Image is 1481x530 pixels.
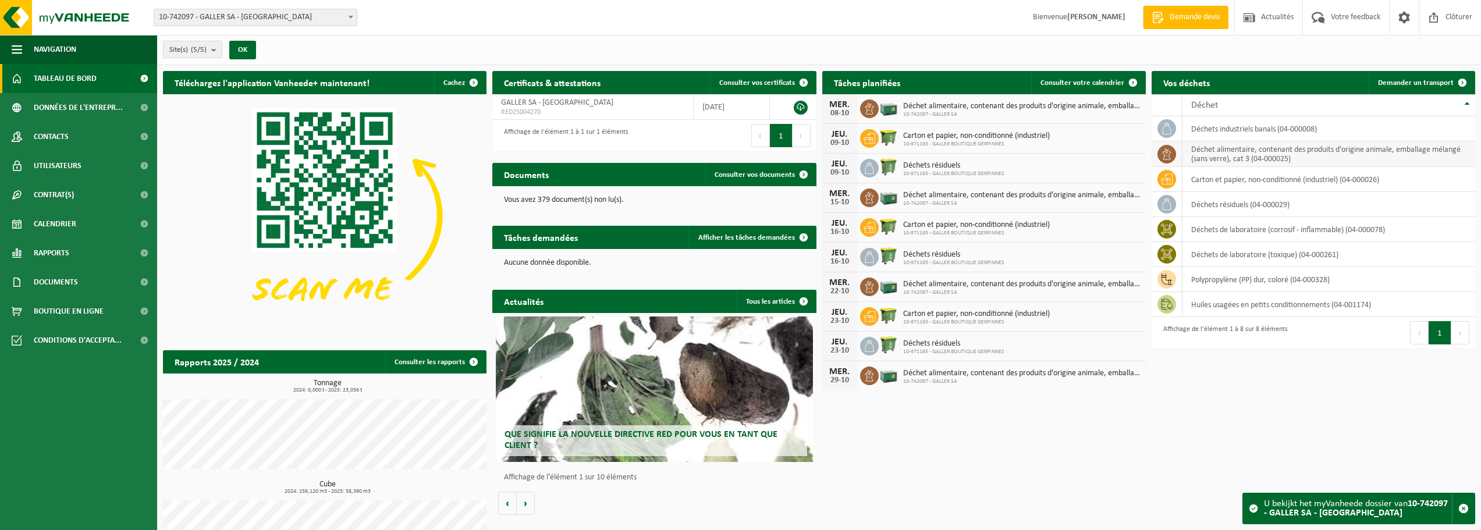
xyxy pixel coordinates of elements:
[1369,71,1474,94] a: Demander un transport
[169,481,486,495] h3: Cube
[1182,141,1475,167] td: déchet alimentaire, contenant des produits d'origine animale, emballage mélangé (sans verre), cat...
[879,157,898,177] img: WB-0770-HPE-GN-50
[828,228,851,236] div: 16-10
[1167,12,1223,23] span: Demande devis
[34,35,76,64] span: Navigation
[903,102,1140,111] span: Déchet alimentaire, contenant des produits d'origine animale, emballage mélangé ...
[492,226,589,248] h2: Tâches demandées
[879,246,898,266] img: WB-0770-HPE-GN-50
[34,180,74,209] span: Contrat(s)
[1378,79,1454,87] span: Demander un transport
[517,492,535,515] button: Volgende
[34,297,104,326] span: Boutique en ligne
[828,347,851,355] div: 23-10
[492,163,560,186] h2: Documents
[1067,13,1125,22] strong: [PERSON_NAME]
[689,226,815,249] a: Afficher les tâches demandées
[751,124,770,147] button: Previous
[715,171,795,179] span: Consulter vos documents
[828,376,851,385] div: 29-10
[34,268,78,297] span: Documents
[1264,499,1448,518] strong: 10-742097 - GALLER SA - [GEOGRAPHIC_DATA]
[828,109,851,118] div: 08-10
[505,430,777,450] span: Que signifie la nouvelle directive RED pour vous en tant que client ?
[163,41,222,58] button: Site(s)(5/5)
[903,131,1050,141] span: Carton et papier, non-conditionné (industriel)
[498,123,628,148] div: Affichage de l'élément 1 à 1 sur 1 éléments
[34,151,81,180] span: Utilisateurs
[828,278,851,287] div: MER.
[903,339,1004,348] span: Déchets résiduels
[879,187,898,207] img: PB-LB-0680-HPE-GN-01
[443,79,465,87] span: Cachez
[710,71,815,94] a: Consulter vos certificats
[504,196,804,204] p: Vous avez 379 document(s) non lu(s).
[903,170,1004,177] span: 10-971165 - GALLER BOUTIQUE GERPINNES
[501,108,684,117] span: RED25004270
[504,259,804,267] p: Aucune donnée disponible.
[34,239,69,268] span: Rapports
[903,200,1140,207] span: 10-742097 - GALLER SA
[903,191,1140,200] span: Déchet alimentaire, contenant des produits d'origine animale, emballage mélangé ...
[1182,167,1475,192] td: carton et papier, non-conditionné (industriel) (04-000026)
[828,308,851,317] div: JEU.
[828,198,851,207] div: 15-10
[34,326,122,355] span: Conditions d'accepta...
[1264,493,1452,524] div: U bekijkt het myVanheede dossier van
[498,492,517,515] button: Vorige
[1157,320,1288,346] div: Affichage de l'élément 1 à 8 sur 8 éléments
[903,141,1050,148] span: 10-971165 - GALLER BOUTIQUE GERPINNES
[229,41,256,59] button: OK
[1040,79,1124,87] span: Consulter votre calendrier
[191,46,207,54] count: (5/5)
[492,290,555,312] h2: Actualités
[828,100,851,109] div: MER.
[903,250,1004,259] span: Déchets résiduels
[34,93,123,122] span: Données de l'entrepr...
[504,474,810,482] p: Affichage de l'élément 1 sur 10 éléments
[879,365,898,385] img: PB-LB-0680-HPE-GN-01
[903,111,1140,118] span: 10-742097 - GALLER SA
[1182,217,1475,242] td: déchets de laboratoire (corrosif - inflammable) (04-000078)
[903,230,1050,237] span: 10-971165 - GALLER BOUTIQUE GERPINNES
[737,290,815,313] a: Tous les articles
[1182,267,1475,292] td: polypropylène (PP) dur, coloré (04-000328)
[828,337,851,347] div: JEU.
[1429,321,1451,344] button: 1
[1182,116,1475,141] td: déchets industriels banals (04-000008)
[1182,242,1475,267] td: déchets de laboratoire (toxique) (04-000261)
[492,71,612,94] h2: Certificats & attestations
[879,305,898,325] img: WB-1100-HPE-GN-50
[705,163,815,186] a: Consulter vos documents
[822,71,912,94] h2: Tâches planifiées
[903,378,1140,385] span: 10-742097 - GALLER SA
[496,316,813,462] a: Que signifie la nouvelle directive RED pour vous en tant que client ?
[169,489,486,495] span: 2024: 159,120 m3 - 2025: 58,390 m3
[828,159,851,169] div: JEU.
[1031,71,1145,94] a: Consulter votre calendrier
[828,219,851,228] div: JEU.
[828,248,851,258] div: JEU.
[34,122,69,151] span: Contacts
[385,350,485,374] a: Consulter les rapports
[1410,321,1429,344] button: Previous
[154,9,357,26] span: 10-742097 - GALLER SA - VAUX-SOUS-CHÈVREMONT
[719,79,795,87] span: Consulter vos certificats
[501,98,613,107] span: GALLER SA - [GEOGRAPHIC_DATA]
[694,94,769,120] td: [DATE]
[828,130,851,139] div: JEU.
[879,127,898,147] img: WB-1100-HPE-GN-50
[828,287,851,296] div: 22-10
[879,335,898,355] img: WB-0770-HPE-GN-50
[169,387,486,393] span: 2024: 0,000 t - 2025: 23,056 t
[828,169,851,177] div: 09-10
[903,348,1004,355] span: 10-971165 - GALLER BOUTIQUE GERPINNES
[879,98,898,118] img: PB-LB-0680-HPE-GN-01
[1152,71,1221,94] h2: Vos déchets
[828,189,851,198] div: MER.
[434,71,485,94] button: Cachez
[163,350,271,373] h2: Rapports 2025 / 2024
[903,310,1050,319] span: Carton et papier, non-conditionné (industriel)
[163,71,381,94] h2: Téléchargez l'application Vanheede+ maintenant!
